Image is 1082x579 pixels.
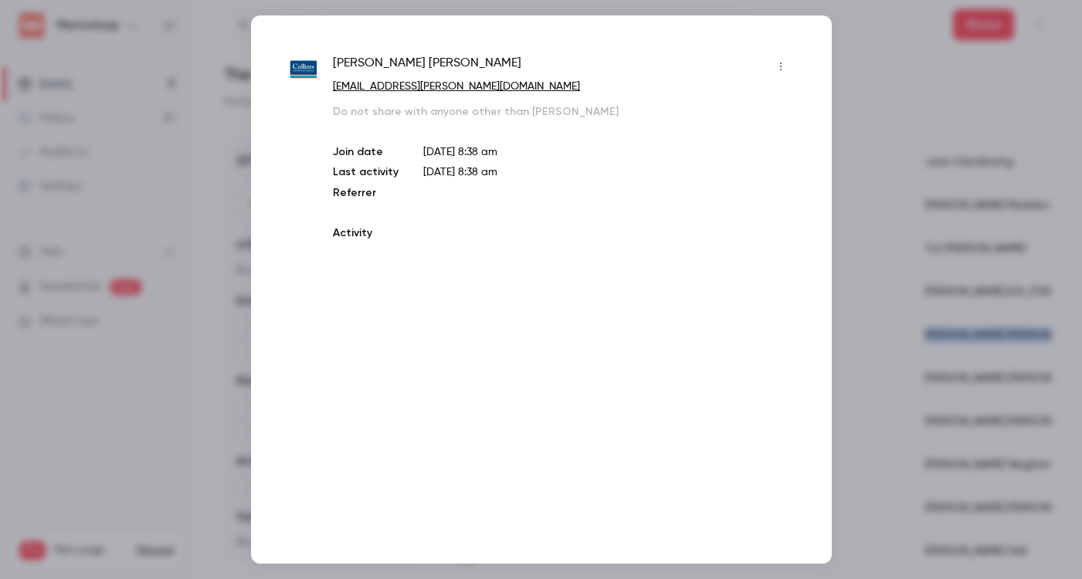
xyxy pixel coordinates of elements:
span: [DATE] 8:38 am [423,167,497,178]
p: Last activity [333,164,399,181]
span: [PERSON_NAME] [PERSON_NAME] [333,54,521,79]
p: Join date [333,144,399,160]
p: Activity [333,225,792,241]
a: [EMAIL_ADDRESS][PERSON_NAME][DOMAIN_NAME] [333,81,580,92]
p: Referrer [333,185,399,201]
img: colliers.com [290,56,318,84]
p: [DATE] 8:38 am [423,144,792,160]
p: Do not share with anyone other than [PERSON_NAME] [333,104,792,120]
